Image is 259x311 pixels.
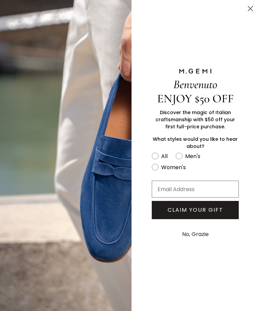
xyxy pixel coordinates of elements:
div: Women's [161,163,186,172]
span: Benvenuto [173,77,217,92]
div: Men's [185,152,200,160]
div: All [161,152,168,160]
span: What styles would you like to hear about? [153,136,238,150]
span: Discover the magic of Italian craftsmanship with $50 off your first full-price purchase. [155,109,235,130]
button: No, Grazie [179,226,212,243]
button: CLAIM YOUR GIFT [152,201,239,219]
img: M.GEMI [178,68,212,74]
span: ENJOY $50 OFF [157,92,234,106]
button: Close dialog [244,3,256,15]
input: Email Address [152,181,239,198]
